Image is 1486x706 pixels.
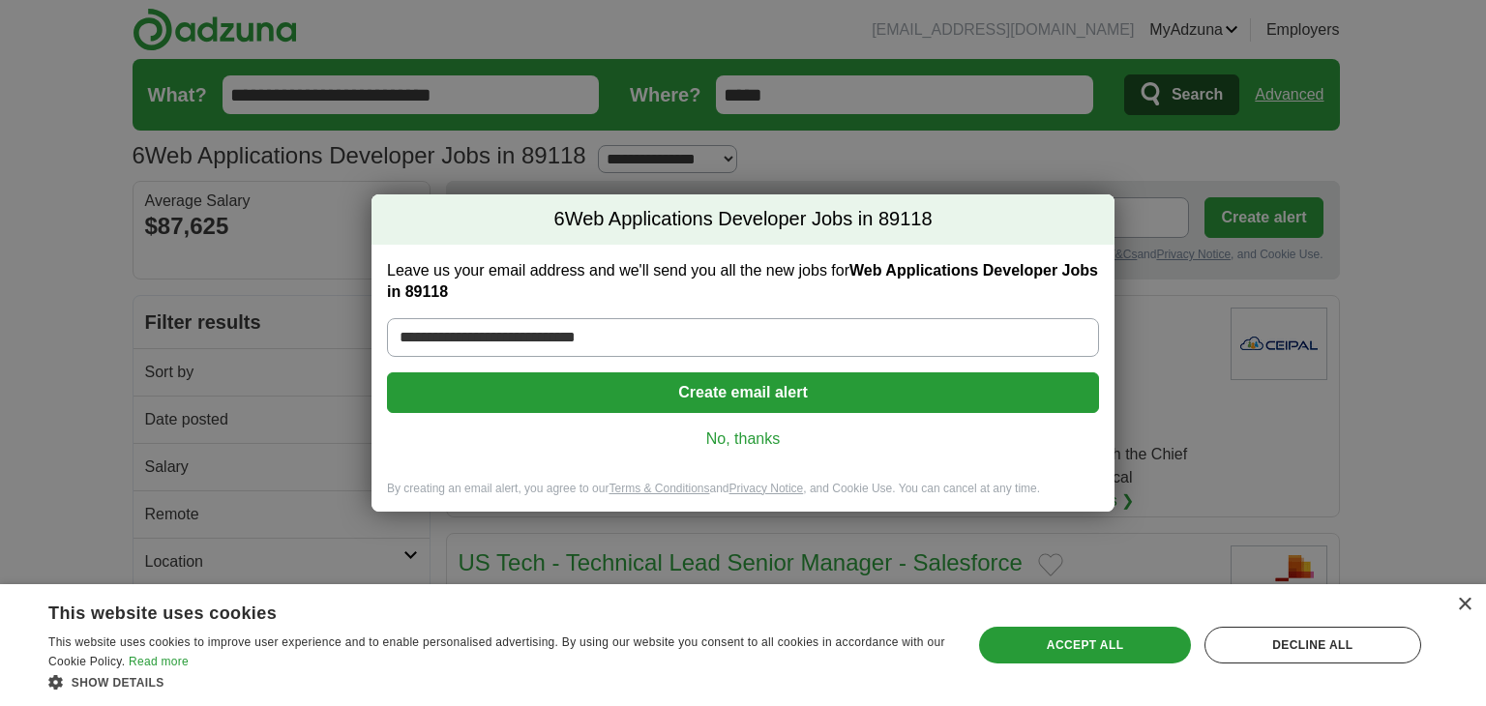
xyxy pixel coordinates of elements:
[979,627,1190,663] div: Accept all
[48,596,897,625] div: This website uses cookies
[1457,598,1471,612] div: Close
[387,260,1099,303] label: Leave us your email address and we'll send you all the new jobs for
[1204,627,1421,663] div: Decline all
[48,635,945,668] span: This website uses cookies to improve user experience and to enable personalised advertising. By u...
[371,481,1114,513] div: By creating an email alert, you agree to our and , and Cookie Use. You can cancel at any time.
[129,655,189,668] a: Read more, opens a new window
[729,482,804,495] a: Privacy Notice
[371,194,1114,245] h2: Web Applications Developer Jobs in 89118
[609,482,709,495] a: Terms & Conditions
[48,672,945,691] div: Show details
[72,676,164,690] span: Show details
[554,206,565,233] span: 6
[387,372,1099,413] button: Create email alert
[387,262,1098,300] strong: Web Applications Developer Jobs in 89118
[402,428,1084,450] a: No, thanks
